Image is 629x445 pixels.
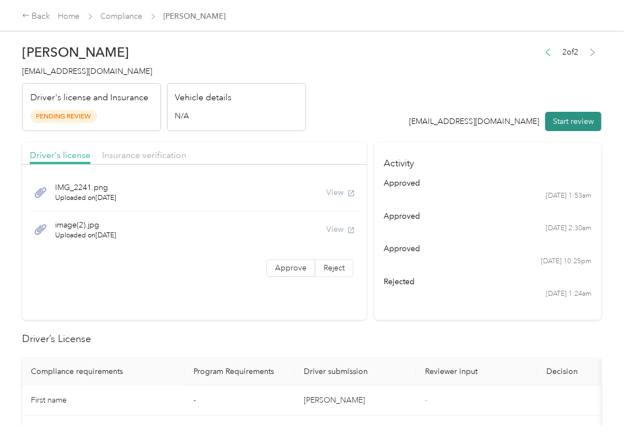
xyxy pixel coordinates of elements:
div: approved [384,243,592,254]
a: Home [58,12,80,21]
iframe: Everlance-gr Chat Button Frame [567,383,629,445]
span: [PERSON_NAME] [164,10,226,22]
div: rejected [384,276,592,287]
p: Vehicle details [175,91,232,105]
th: Program Requirements [185,358,295,386]
h4: Activity [374,143,601,177]
div: approved [384,177,592,189]
span: 2 of 2 [562,46,578,58]
span: Uploaded on [DATE] [55,193,116,203]
h2: [PERSON_NAME] [22,45,306,60]
td: First name [22,386,185,416]
a: Compliance [101,12,143,21]
div: approved [384,210,592,222]
span: Driver's license [30,150,90,160]
span: - [425,395,427,405]
h2: Driver’s License [22,332,601,346]
span: IMG_2241.png [55,182,116,193]
button: Start review [545,112,601,131]
time: [DATE] 1:24am [546,289,592,299]
span: Uploaded on [DATE] [55,231,116,241]
span: image(2).jpg [55,219,116,231]
p: Driver's license and Insurance [30,91,148,105]
span: Pending Review [30,110,97,123]
time: [DATE] 10:25pm [541,257,592,267]
span: [EMAIL_ADDRESS][DOMAIN_NAME] [22,67,152,76]
td: [PERSON_NAME] [295,386,416,416]
td: - [185,386,295,416]
time: [DATE] 2:30am [546,224,592,234]
span: Reject [324,263,345,273]
div: Back [22,10,51,23]
div: [EMAIL_ADDRESS][DOMAIN_NAME] [410,116,540,127]
th: Driver submission [295,358,416,386]
span: Approve [275,263,307,273]
th: Compliance requirements [22,358,185,386]
span: N/A [175,110,190,122]
span: Insurance verification [102,150,186,160]
span: First name [31,395,67,405]
th: Reviewer input [416,358,537,386]
time: [DATE] 1:53am [546,191,592,201]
